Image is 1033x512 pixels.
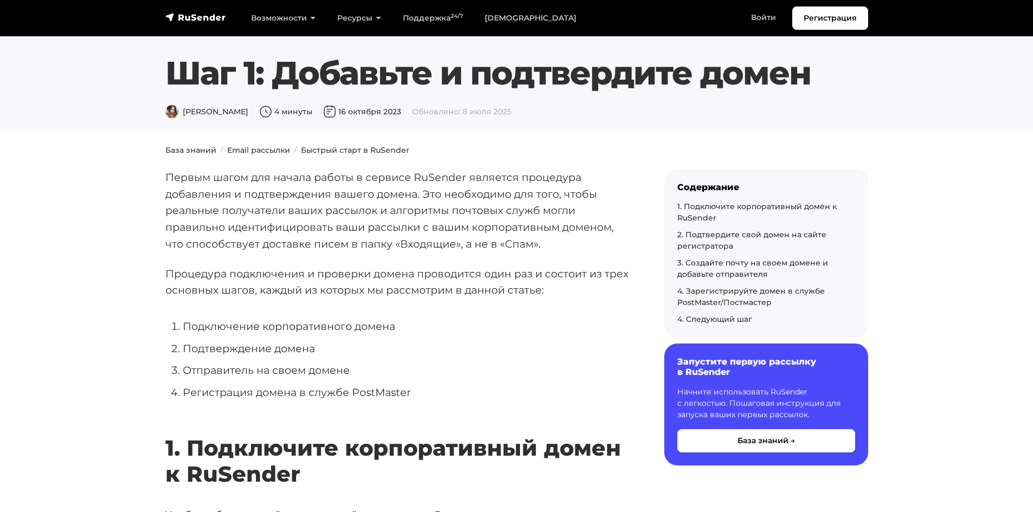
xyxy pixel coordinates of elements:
img: Дата публикации [323,105,336,118]
a: 4. Зарегистрируйте домен в службе PostMaster/Постмастер [677,286,825,307]
span: 4 минуты [259,107,312,116]
li: Подключение корпоративного домена [183,318,630,335]
h2: 1. Подключите корпоративный домен к RuSender [165,403,630,487]
a: 3. Создайте почту на своем домене и добавьте отправителя [677,258,828,279]
p: Процедура подключения и проверки домена проводится один раз и состоит из трех основных шагов, каж... [165,265,630,299]
span: Обновлено: 8 июля 2025 [412,107,511,116]
sup: 24/7 [451,12,463,20]
div: Содержание [677,182,855,192]
h1: Шаг 1: Добавьте и подтвердите домен [165,54,868,93]
nav: breadcrumb [159,145,875,156]
a: 2. Подтвердите свой домен на сайте регистратора [677,230,826,251]
a: Войти [740,7,787,29]
a: Запустите первую рассылку в RuSender Начните использовать RuSender с легкостью. Пошаговая инструк... [664,344,868,465]
a: Email рассылки [227,145,290,155]
li: Отправитель на своем домене [183,362,630,379]
a: [DEMOGRAPHIC_DATA] [474,7,587,29]
li: Регистрация домена в службе PostMaster [183,384,630,401]
a: Ресурсы [326,7,392,29]
a: 4. Следующий шаг [677,314,752,324]
img: Время чтения [259,105,272,118]
a: Быстрый старт в RuSender [301,145,409,155]
a: Регистрация [792,7,868,30]
li: Подтверждение домена [183,340,630,357]
p: Первым шагом для начала работы в сервисе RuSender является процедура добавления и подтверждения в... [165,169,630,252]
a: Поддержка24/7 [392,7,474,29]
a: Возможности [240,7,326,29]
span: [PERSON_NAME] [165,107,248,116]
h6: Запустите первую рассылку в RuSender [677,357,855,377]
p: Начните использовать RuSender с легкостью. Пошаговая инструкция для запуска ваших первых рассылок. [677,386,855,420]
span: 16 октября 2023 [323,107,401,116]
a: База знаний [165,145,216,155]
button: База знаний → [677,429,855,452]
img: RuSender [165,12,226,23]
a: 1. Подключите корпоративный домен к RuSender [677,202,837,223]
